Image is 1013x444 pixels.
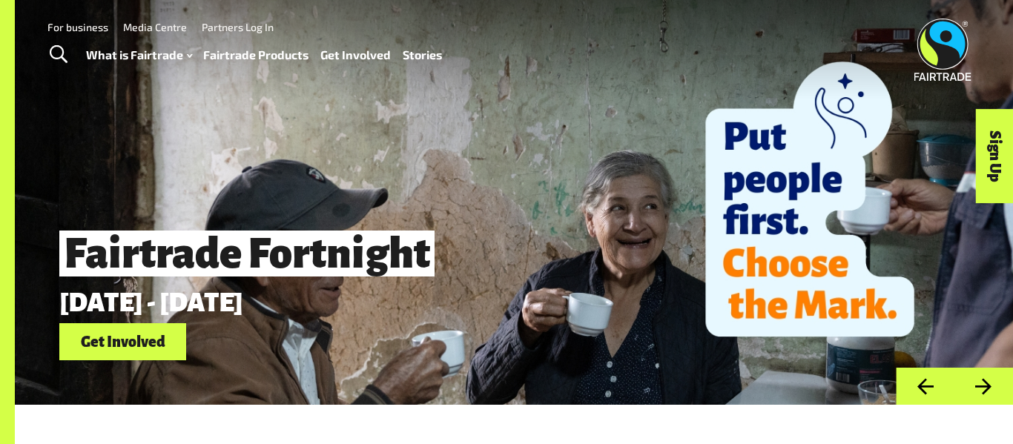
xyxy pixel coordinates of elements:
a: Stories [403,44,442,66]
a: Get Involved [59,323,186,361]
a: Fairtrade Products [203,44,308,66]
button: Previous [896,368,954,405]
img: Fairtrade Australia New Zealand logo [914,19,971,81]
a: What is Fairtrade [86,44,192,66]
a: Partners Log In [202,21,274,33]
a: Toggle Search [40,36,76,73]
p: [DATE] - [DATE] [59,288,814,317]
span: Fairtrade Fortnight [59,231,435,276]
a: Media Centre [123,21,187,33]
button: Next [954,368,1013,405]
a: For business [47,21,108,33]
a: Get Involved [320,44,391,66]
